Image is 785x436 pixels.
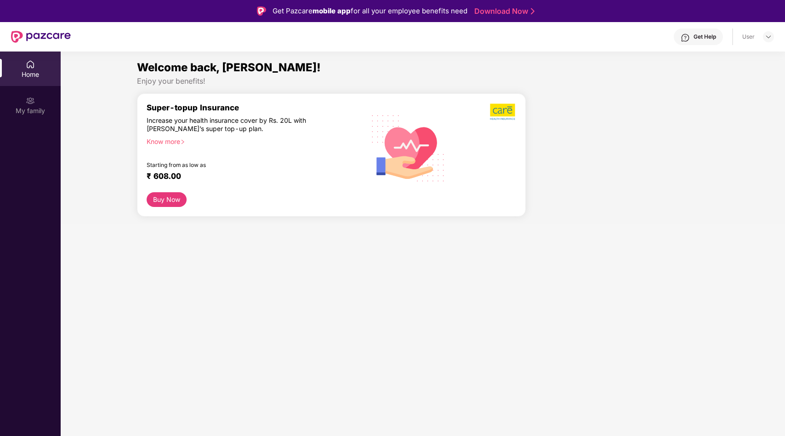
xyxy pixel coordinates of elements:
[137,76,709,86] div: Enjoy your benefits!
[26,96,35,105] img: svg+xml;base64,PHN2ZyB3aWR0aD0iMjAiIGhlaWdodD0iMjAiIHZpZXdCb3g9IjAgMCAyMCAyMCIgZmlsbD0ibm9uZSIgeG...
[490,103,516,120] img: b5dec4f62d2307b9de63beb79f102df3.png
[147,116,323,133] div: Increase your health insurance cover by Rs. 20L with [PERSON_NAME]’s super top-up plan.
[531,6,535,16] img: Stroke
[364,103,452,192] img: svg+xml;base64,PHN2ZyB4bWxucz0iaHR0cDovL3d3dy53My5vcmcvMjAwMC9zdmciIHhtbG5zOnhsaW5rPSJodHRwOi8vd3...
[11,31,71,43] img: New Pazcare Logo
[26,60,35,69] img: svg+xml;base64,PHN2ZyBpZD0iSG9tZSIgeG1sbnM9Imh0dHA6Ly93d3cudzMub3JnLzIwMDAvc3ZnIiB3aWR0aD0iMjAiIG...
[474,6,532,16] a: Download Now
[273,6,467,17] div: Get Pazcare for all your employee benefits need
[147,172,353,183] div: ₹ 608.00
[147,138,357,144] div: Know more
[147,161,323,168] div: Starting from as low as
[681,33,690,42] img: svg+xml;base64,PHN2ZyBpZD0iSGVscC0zMngzMiIgeG1sbnM9Imh0dHA6Ly93d3cudzMub3JnLzIwMDAvc3ZnIiB3aWR0aD...
[147,192,187,207] button: Buy Now
[180,139,185,144] span: right
[694,33,716,40] div: Get Help
[742,33,755,40] div: User
[765,33,772,40] img: svg+xml;base64,PHN2ZyBpZD0iRHJvcGRvd24tMzJ4MzIiIHhtbG5zPSJodHRwOi8vd3d3LnczLm9yZy8yMDAwL3N2ZyIgd2...
[257,6,266,16] img: Logo
[313,6,351,15] strong: mobile app
[147,103,362,112] div: Super-topup Insurance
[137,61,321,74] span: Welcome back, [PERSON_NAME]!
